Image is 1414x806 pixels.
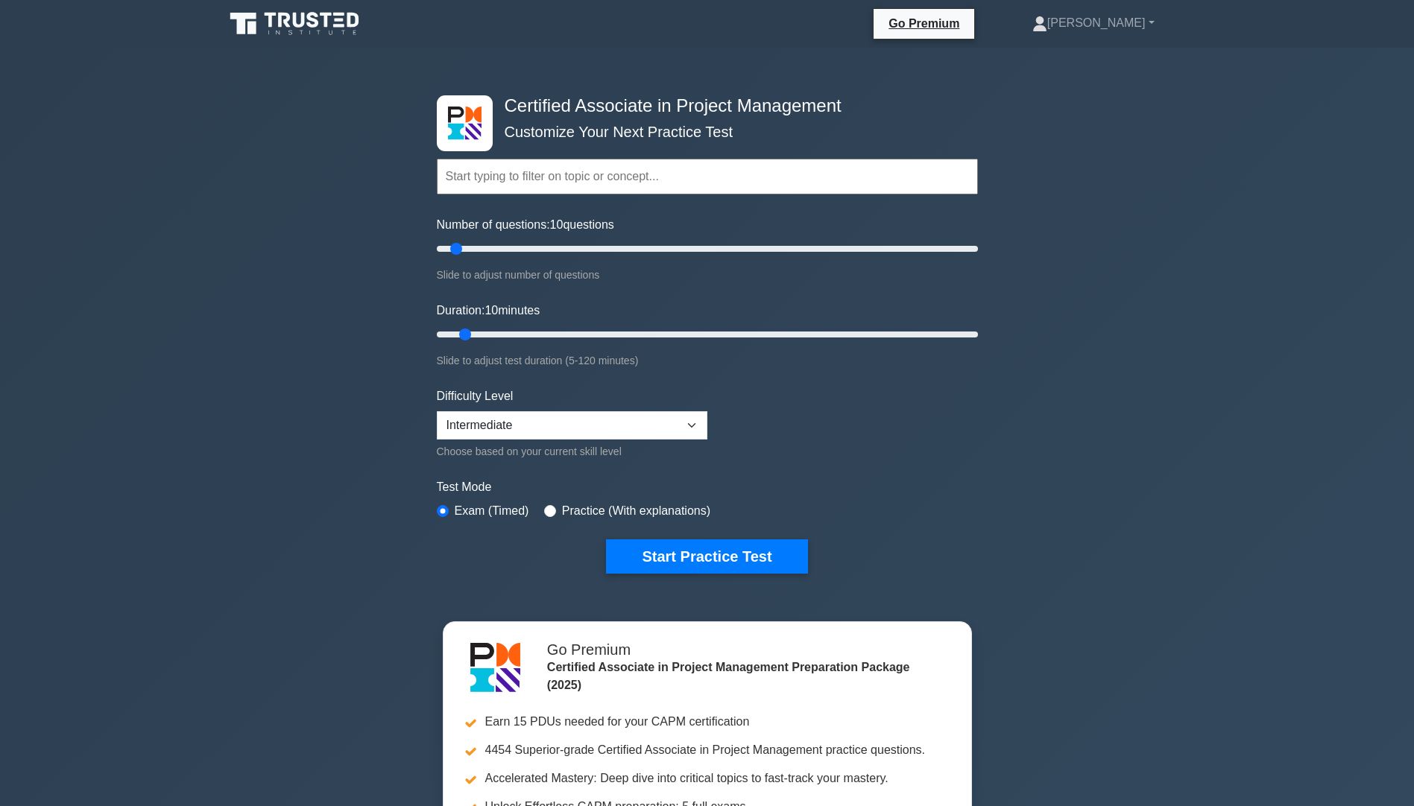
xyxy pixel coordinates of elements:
a: [PERSON_NAME] [997,8,1190,38]
label: Test Mode [437,478,978,496]
div: Slide to adjust test duration (5-120 minutes) [437,352,978,369]
span: 10 [485,304,498,317]
a: Go Premium [880,14,968,33]
span: 10 [550,218,564,231]
input: Start typing to filter on topic or concept... [437,159,978,194]
button: Start Practice Test [606,539,807,574]
label: Exam (Timed) [455,502,529,520]
h4: Certified Associate in Project Management [499,95,905,117]
label: Number of questions: questions [437,216,614,234]
div: Slide to adjust number of questions [437,266,978,284]
div: Choose based on your current skill level [437,442,707,460]
label: Difficulty Level [437,387,514,405]
label: Duration: minutes [437,302,540,320]
label: Practice (With explanations) [562,502,710,520]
